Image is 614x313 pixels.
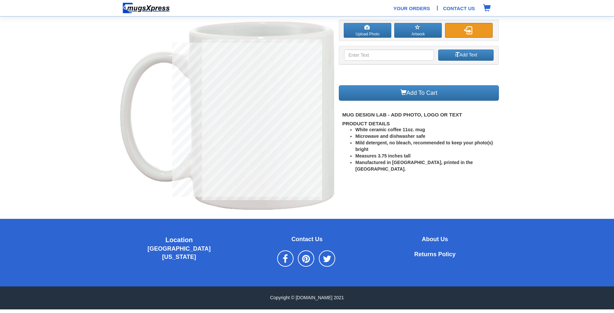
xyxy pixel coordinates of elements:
[443,5,475,12] a: Contact Us
[344,23,391,38] label: Upload Photo
[464,26,472,34] img: flipw.png
[120,20,334,212] img: AwhiteR.gif
[355,140,493,152] b: Mild detergent, no bleach, recommended to keep your photo(s) bright
[291,237,322,242] a: Contact Us
[344,50,434,61] input: Enter Text
[422,236,448,242] b: About Us
[291,236,322,242] b: Contact Us
[148,245,211,261] b: [GEOGRAPHIC_DATA] [US_STATE]
[438,50,494,61] button: Add Text
[422,237,448,242] a: About Us
[355,153,410,158] b: Measures 3.75 inches tall
[355,127,425,132] b: White ceramic coffee 11oz. mug
[355,134,425,139] b: Microwave and dishwasher safe
[394,23,442,38] button: Artwork
[339,85,499,101] a: Add To Cart
[120,5,173,10] a: Home
[122,2,170,14] img: mugsexpress logo
[414,251,456,258] b: Returns Policy
[165,236,193,243] b: Location
[342,112,499,118] h1: Mug Design Lab - Add photo, logo or Text
[414,252,456,257] a: Returns Policy
[437,4,438,12] span: |
[115,295,499,301] div: Copyright © [DOMAIN_NAME] 2021
[342,121,499,127] h2: Product Details
[393,5,430,12] a: Your Orders
[355,160,473,172] b: Manufactured in [GEOGRAPHIC_DATA], printed in the [GEOGRAPHIC_DATA].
